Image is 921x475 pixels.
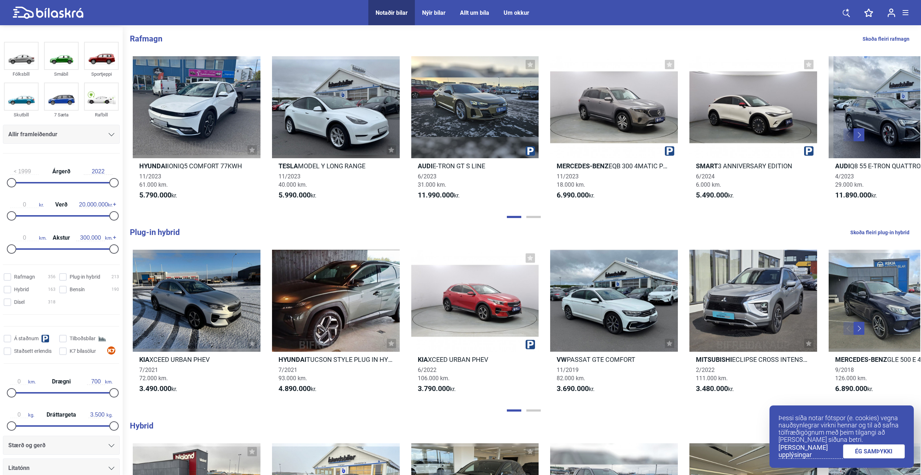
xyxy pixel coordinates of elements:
[84,111,119,119] div: Rafbíll
[854,322,864,335] button: Next
[507,409,521,412] button: Page 1
[272,355,400,364] h2: TUCSON STYLE PLUG IN HYBRID
[557,191,589,199] b: 6.990.000
[133,250,260,400] a: KiaXCEED URBAN PHEV7/202172.000 km.3.490.000kr.
[87,378,113,385] span: km.
[130,421,153,430] b: Hybrid
[696,191,728,199] b: 5.490.000
[279,162,298,170] b: Tesla
[133,56,260,206] a: HyundaiIONIQ5 COMFORT 77KWH11/202361.000 km.5.790.000kr.
[843,322,854,335] button: Previous
[418,173,446,188] span: 6/2023 31.000 km.
[48,273,56,281] span: 356
[460,9,489,16] a: Allt um bíla
[14,286,29,293] span: Hybrid
[835,173,864,188] span: 4/2023 29.000 km.
[279,367,307,382] span: 7/2021 93.000 km.
[139,384,171,393] b: 3.490.000
[4,111,39,119] div: Skutbíll
[557,367,585,382] span: 11/2019 82.000 km.
[8,129,57,139] span: Allir framleiðendur
[557,162,609,170] b: Mercedes-Benz
[418,384,450,393] b: 3.790.000
[696,162,718,170] b: Smart
[863,34,909,44] a: Skoða fleiri rafmagn
[418,356,428,363] b: Kia
[843,444,905,458] a: ÉG SAMÞYKKI
[843,128,854,141] button: Previous
[422,9,446,16] a: Nýir bílar
[696,173,721,188] span: 6/2024 6.000 km.
[779,444,843,459] a: [PERSON_NAME] upplýsingar
[139,191,177,200] span: kr.
[411,56,539,206] a: AudiE-TRON GT S LINE6/202331.000 km.11.990.000kr.
[689,56,817,206] a: Smart3 ANNIVERSARY EDITION6/20246.000 km.5.490.000kr.
[550,355,678,364] h2: PASSAT GTE COMFORT
[835,367,867,382] span: 9/2018 126.000 km.
[272,250,400,400] a: HyundaiTUCSON STYLE PLUG IN HYBRID7/202193.000 km.4.890.000kr.
[279,191,316,200] span: kr.
[139,385,177,393] span: kr.
[411,250,539,400] a: KiaXCEED URBAN PHEV6/2022106.000 km.3.790.000kr.
[139,173,168,188] span: 11/2023 61.000 km.
[835,162,850,170] b: Audi
[526,409,541,412] button: Page 2
[557,384,589,393] b: 3.690.000
[111,273,119,281] span: 213
[835,191,871,199] b: 11.890.000
[696,385,734,393] span: kr.
[8,463,30,473] span: Litatónn
[14,347,52,355] span: Staðsett erlendis
[418,367,449,382] span: 6/2022 106.000 km.
[557,356,567,363] b: VW
[14,273,35,281] span: Rafmagn
[79,201,113,208] span: kr.
[835,356,887,363] b: Mercedes-Benz
[10,412,34,418] span: kg.
[376,9,408,16] a: Notaðir bílar
[696,356,732,363] b: Mitsubishi
[76,235,113,241] span: km.
[48,286,56,293] span: 163
[88,412,113,418] span: kg.
[10,201,44,208] span: kr.
[835,384,867,393] b: 6.890.000
[850,228,909,237] a: Skoða fleiri plug-in hybrid
[130,34,162,43] b: Rafmagn
[14,335,39,342] span: Á staðnum
[526,216,541,218] button: Page 2
[139,367,168,382] span: 7/2021 72.000 km.
[70,286,85,293] span: Bensín
[8,440,45,450] span: Stærð og gerð
[418,385,456,393] span: kr.
[4,70,39,78] div: Fólksbíll
[139,356,149,363] b: Kia
[51,235,72,241] span: Akstur
[133,162,260,170] h2: IONIQ5 COMFORT 77KWH
[887,8,895,17] img: user-login.svg
[854,128,864,141] button: Next
[557,173,585,188] span: 11/2023 18.000 km.
[139,162,167,170] b: Hyundai
[44,111,79,119] div: 7 Sæta
[689,250,817,400] a: MitsubishiECLIPSE CROSS INTENSE PHEV2/2022111.000 km.3.480.000kr.
[139,191,171,199] b: 5.790.000
[418,162,433,170] b: Audi
[557,385,595,393] span: kr.
[507,216,521,218] button: Page 1
[51,169,72,174] span: Árgerð
[70,347,96,355] span: K7 bílasölur
[133,355,260,364] h2: XCEED URBAN PHEV
[696,191,734,200] span: kr.
[45,412,78,418] span: Dráttargeta
[70,335,96,342] span: Tilboðsbílar
[689,162,817,170] h2: 3 ANNIVERSARY EDITION
[70,273,100,281] span: Plug-in hybrid
[111,286,119,293] span: 190
[10,235,47,241] span: km.
[411,162,539,170] h2: E-TRON GT S LINE
[835,191,877,200] span: kr.
[84,70,119,78] div: Sportjeppi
